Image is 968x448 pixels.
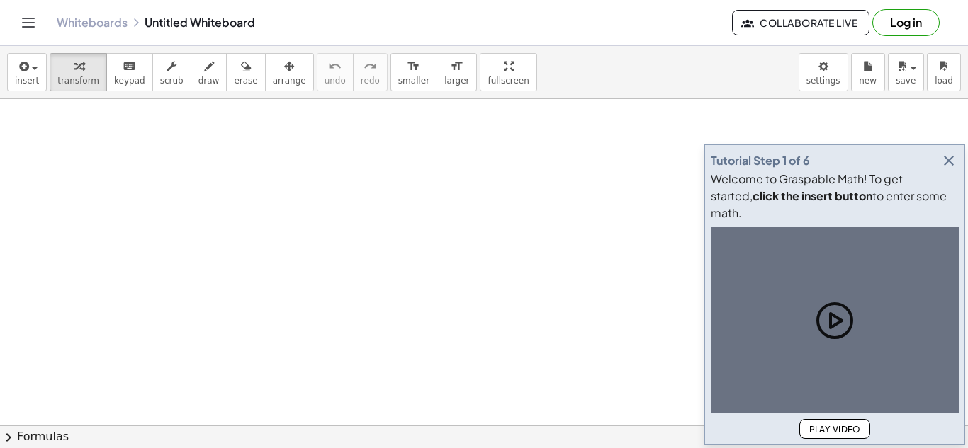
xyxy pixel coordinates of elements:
button: insert [7,53,47,91]
span: redo [361,76,380,86]
button: Play Video [799,419,870,439]
button: settings [799,53,848,91]
span: fullscreen [488,76,529,86]
span: larger [444,76,469,86]
button: Toggle navigation [17,11,40,34]
span: erase [234,76,257,86]
button: draw [191,53,227,91]
button: keyboardkeypad [106,53,153,91]
a: Whiteboards [57,16,128,30]
span: save [896,76,916,86]
i: format_size [407,58,420,75]
i: format_size [450,58,463,75]
b: click the insert button [753,188,872,203]
i: redo [364,58,377,75]
button: load [927,53,961,91]
button: format_sizelarger [437,53,477,91]
span: settings [806,76,840,86]
button: new [851,53,885,91]
span: load [935,76,953,86]
button: scrub [152,53,191,91]
span: transform [57,76,99,86]
button: Log in [872,9,940,36]
button: transform [50,53,107,91]
button: Collaborate Live [732,10,869,35]
button: arrange [265,53,314,91]
div: Welcome to Graspable Math! To get started, to enter some math. [711,171,959,222]
span: draw [198,76,220,86]
button: erase [226,53,265,91]
span: scrub [160,76,184,86]
div: Tutorial Step 1 of 6 [711,152,810,169]
span: Collaborate Live [744,16,857,29]
span: smaller [398,76,429,86]
span: new [859,76,877,86]
i: keyboard [123,58,136,75]
button: save [888,53,924,91]
button: redoredo [353,53,388,91]
span: undo [325,76,346,86]
span: insert [15,76,39,86]
i: undo [328,58,342,75]
button: fullscreen [480,53,536,91]
button: format_sizesmaller [390,53,437,91]
button: undoundo [317,53,354,91]
span: Play Video [809,424,861,435]
span: keypad [114,76,145,86]
span: arrange [273,76,306,86]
